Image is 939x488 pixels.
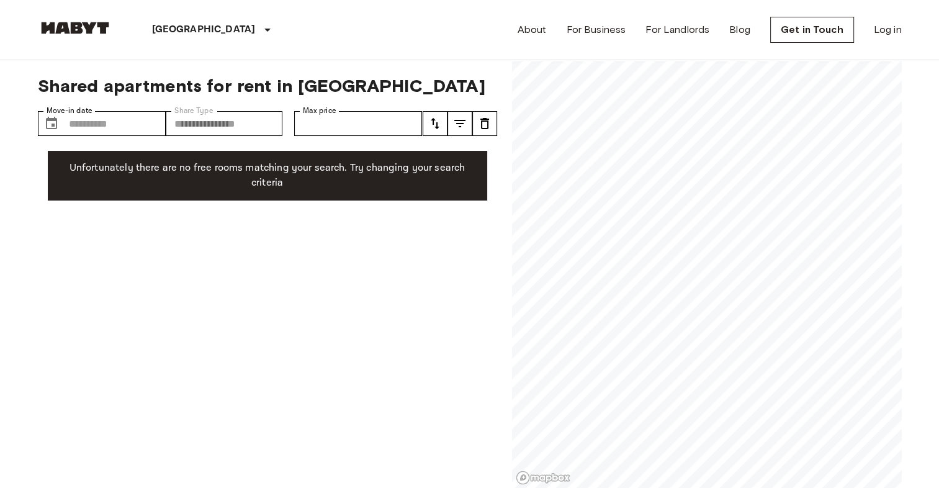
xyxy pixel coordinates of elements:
a: Blog [729,22,750,37]
button: tune [423,111,447,136]
p: [GEOGRAPHIC_DATA] [152,22,256,37]
button: Choose date [39,111,64,136]
a: Get in Touch [770,17,854,43]
a: Mapbox logo [516,471,570,485]
label: Max price [303,106,336,116]
label: Share Type [174,106,213,116]
label: Move-in date [47,106,92,116]
a: Log in [874,22,902,37]
button: tune [447,111,472,136]
a: About [518,22,547,37]
button: tune [472,111,497,136]
p: Unfortunately there are no free rooms matching your search. Try changing your search criteria [58,161,477,191]
img: Habyt [38,22,112,34]
span: Shared apartments for rent in [GEOGRAPHIC_DATA] [38,75,497,96]
a: For Business [566,22,626,37]
a: For Landlords [645,22,709,37]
